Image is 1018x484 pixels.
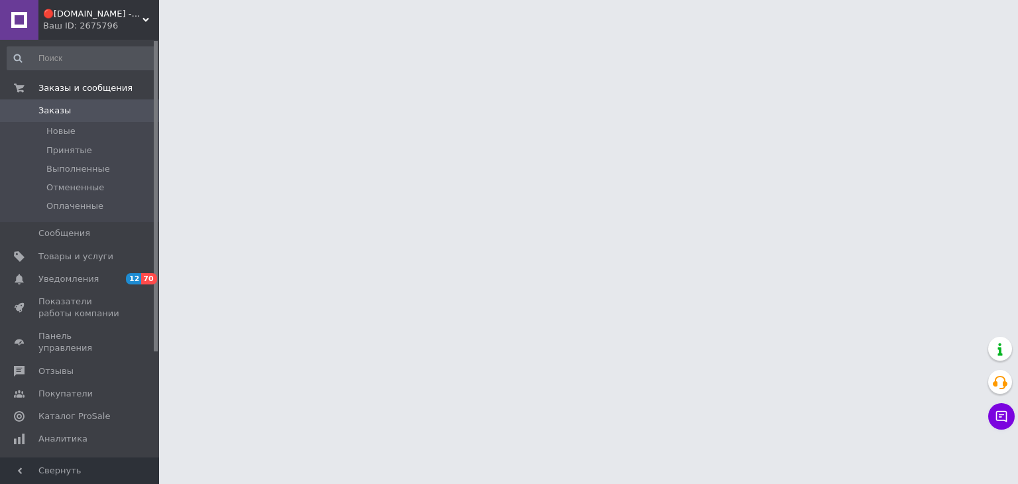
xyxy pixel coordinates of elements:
span: Показатели работы компании [38,296,123,320]
span: Отзывы [38,365,74,377]
span: Панель управления [38,330,123,354]
span: Заказы [38,105,71,117]
div: Ваш ID: 2675796 [43,20,159,32]
span: 12 [126,273,141,284]
button: Чат с покупателем [988,403,1015,430]
span: Оплаченные [46,200,103,212]
span: 🔴WATTRA.COM.UA - дело техники... [43,8,142,20]
span: Сообщения [38,227,90,239]
span: Отмененные [46,182,104,194]
span: Покупатели [38,388,93,400]
span: Новые [46,125,76,137]
span: Заказы и сообщения [38,82,133,94]
span: Принятые [46,145,92,156]
span: Уведомления [38,273,99,285]
span: Аналитика [38,433,87,445]
input: Поиск [7,46,156,70]
span: Инструменты вебмастера и SEO [38,455,123,479]
span: Каталог ProSale [38,410,110,422]
span: Товары и услуги [38,251,113,263]
span: 70 [141,273,156,284]
span: Выполненные [46,163,110,175]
